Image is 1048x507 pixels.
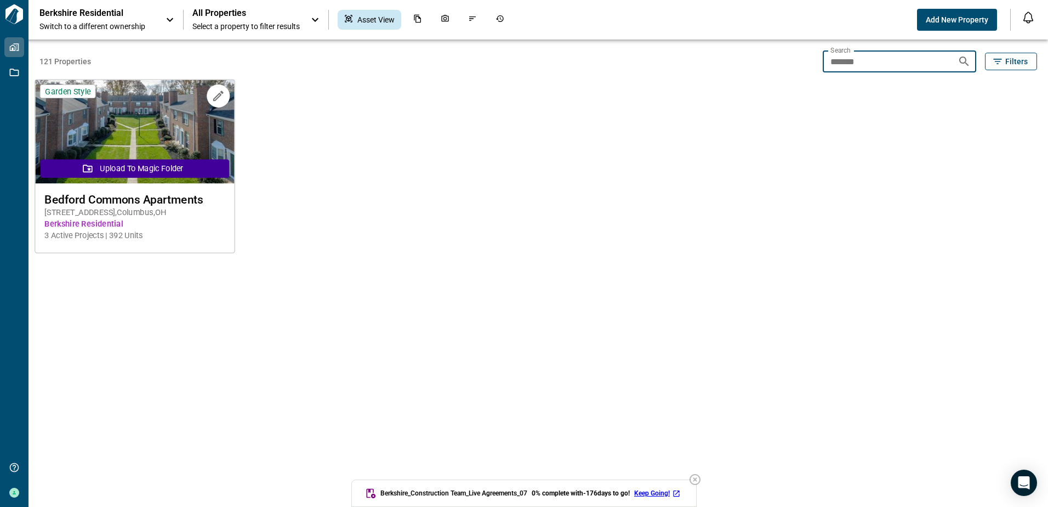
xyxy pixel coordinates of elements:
button: Search properties [953,50,975,72]
div: Photos [434,10,456,30]
div: Documents [407,10,429,30]
a: Keep Going! [634,489,683,498]
div: Job History [489,10,511,30]
span: 121 Properties [39,56,818,67]
span: [STREET_ADDRESS] , Columbus , OH [44,207,225,218]
span: Filters [1005,56,1028,67]
span: Switch to a different ownership [39,21,155,32]
span: Berkshire_Construction Team_Live Agreements_07 [380,489,527,498]
span: Berkshire Residential [44,218,225,230]
div: Asset View [338,10,401,30]
div: Open Intercom Messenger [1011,470,1037,496]
span: Bedford Commons Apartments [44,193,225,206]
span: 0 % complete with -176 days to go! [532,489,630,498]
span: All Properties [192,8,300,19]
button: Upload to Magic Folder [41,159,229,178]
div: Issues & Info [462,10,483,30]
button: Add New Property [917,9,997,31]
label: Search [830,46,851,55]
span: Select a property to filter results [192,21,300,32]
span: Add New Property [926,14,988,25]
span: Asset View [357,14,395,25]
button: Filters [985,53,1037,70]
span: 3 Active Projects | 392 Units [44,230,225,241]
span: Garden Style [45,86,90,97]
p: Berkshire Residential [39,8,138,19]
button: Open notification feed [1019,9,1037,26]
img: property-asset [35,80,234,184]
